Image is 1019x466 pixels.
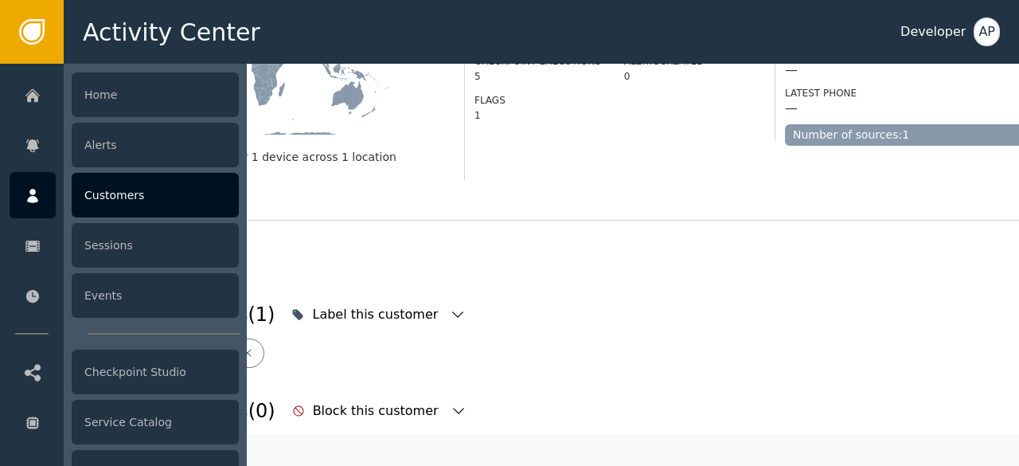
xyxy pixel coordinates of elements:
[312,305,442,324] div: Label this customer
[624,56,705,67] label: Alerts Created
[624,69,765,84] div: 0
[974,18,1000,46] button: AP
[72,223,239,268] div: Sessions
[900,22,966,41] div: Developer
[10,399,239,445] a: Service Catalog
[72,400,239,444] div: Service Catalog
[72,123,239,167] div: Alerts
[785,62,798,78] div: —
[72,173,239,217] div: Customers
[10,122,239,168] a: Alerts
[785,100,798,116] div: —
[287,297,470,332] button: Label this customer
[474,95,506,106] label: Flags
[10,349,239,395] a: Checkpoint Studio
[288,394,470,429] button: Block this customer
[313,401,443,421] div: Block this customer
[83,14,260,50] span: Activity Center
[10,172,239,218] a: Customers
[474,56,601,67] label: Checkpoint Executions
[72,350,239,394] div: Checkpoint Studio
[474,69,601,84] div: 5
[10,72,239,118] a: Home
[474,108,601,123] div: 1
[98,149,455,166] div: Showing recent activity for 1 device across 1 location
[10,222,239,268] a: Sessions
[72,273,239,318] div: Events
[72,72,239,117] div: Home
[10,272,239,319] a: Events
